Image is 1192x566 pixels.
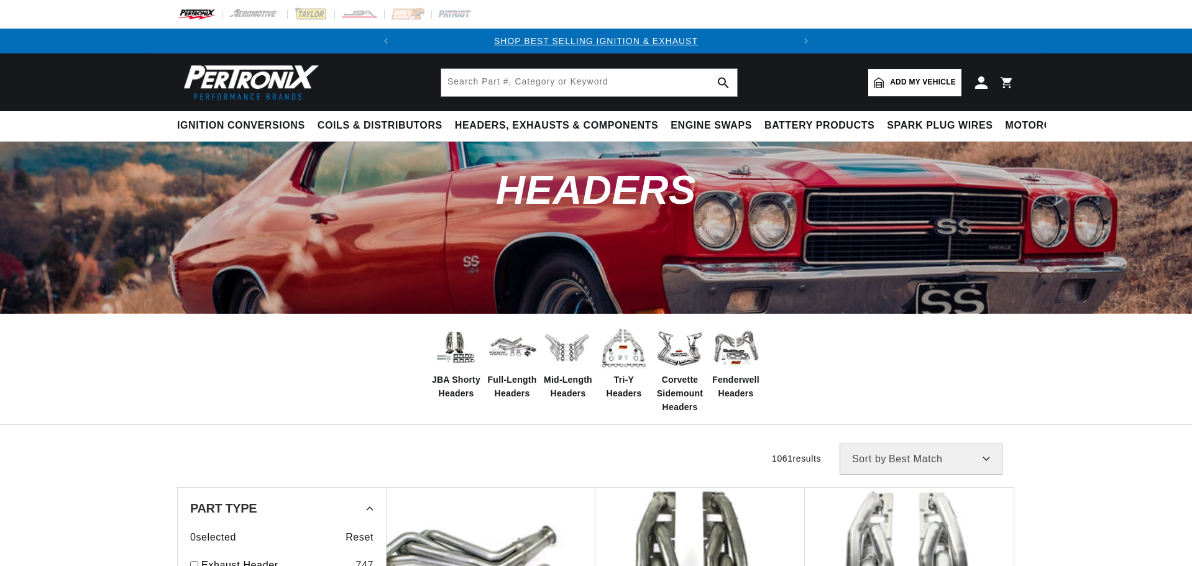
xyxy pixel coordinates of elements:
span: Full-Length Headers [487,373,537,401]
span: Sort by [852,454,886,464]
a: Mid-Length Headers Mid-Length Headers [543,323,593,401]
span: Add my vehicle [890,76,956,88]
summary: Motorcycle [999,111,1086,140]
span: Battery Products [764,119,874,132]
span: Mid-Length Headers [543,373,593,401]
button: search button [710,69,737,96]
span: Reset [346,529,374,545]
img: Corvette Sidemount Headers [655,323,705,373]
summary: Battery Products [758,111,881,140]
img: Pertronix [177,61,320,104]
span: Headers, Exhausts & Components [455,119,658,132]
img: Full-Length Headers [487,328,537,367]
summary: Headers, Exhausts & Components [449,111,664,140]
span: 0 selected [190,529,236,545]
span: Tri-Y Headers [599,373,649,401]
summary: Spark Plug Wires [881,111,999,140]
span: Coils & Distributors [318,119,442,132]
a: Tri-Y Headers Tri-Y Headers [599,323,649,401]
a: SHOP BEST SELLING IGNITION & EXHAUST [494,36,698,46]
img: Mid-Length Headers [543,323,593,373]
input: Search Part #, Category or Keyword [441,69,737,96]
span: Engine Swaps [671,119,752,132]
div: Announcement [398,34,794,48]
span: Ignition Conversions [177,119,305,132]
a: Add my vehicle [868,69,961,96]
button: Translation missing: en.sections.announcements.next_announcement [794,29,818,53]
slideshow-component: Translation missing: en.sections.announcements.announcement_bar [146,29,1046,53]
span: JBA Shorty Headers [431,373,481,401]
img: Fenderwell Headers [711,323,761,373]
span: Headers [496,167,696,212]
a: Fenderwell Headers Fenderwell Headers [711,323,761,401]
a: Corvette Sidemount Headers Corvette Sidemount Headers [655,323,705,414]
a: Full-Length Headers Full-Length Headers [487,323,537,401]
summary: Engine Swaps [664,111,758,140]
select: Sort by [840,444,1002,475]
span: Motorcycle [1006,119,1080,132]
img: JBA Shorty Headers [431,327,481,368]
summary: Ignition Conversions [177,111,311,140]
a: JBA Shorty Headers JBA Shorty Headers [431,323,481,401]
div: 1 of 2 [398,34,794,48]
summary: Coils & Distributors [311,111,449,140]
button: Translation missing: en.sections.announcements.previous_announcement [374,29,398,53]
img: Tri-Y Headers [599,323,649,373]
span: Corvette Sidemount Headers [655,373,705,414]
span: 1061 results [772,454,821,463]
span: Spark Plug Wires [887,119,993,132]
span: Part Type [190,502,257,514]
span: Fenderwell Headers [711,373,761,401]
